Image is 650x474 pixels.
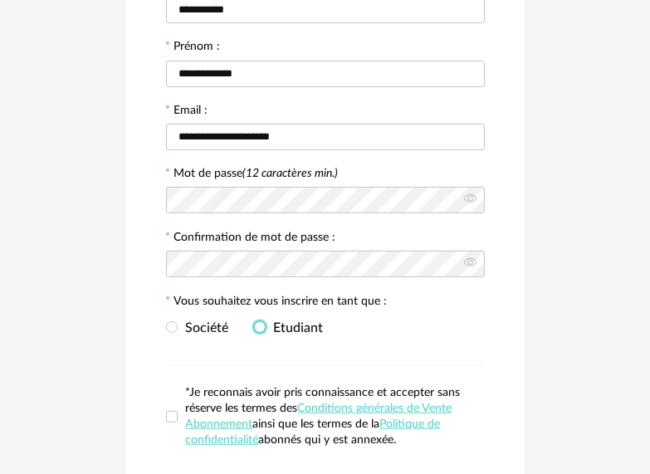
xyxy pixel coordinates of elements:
[166,232,336,247] label: Confirmation de mot de passe :
[166,41,221,56] label: Prénom :
[186,418,441,446] a: Politique de confidentialité
[266,321,324,335] span: Etudiant
[243,168,339,179] i: (12 caractères min.)
[186,387,461,446] span: *Je reconnais avoir pris connaissance et accepter sans réserve les termes des ainsi que les terme...
[166,296,388,310] label: Vous souhaitez vous inscrire en tant que :
[174,168,339,179] label: Mot de passe
[166,105,208,120] label: Email :
[186,403,452,430] a: Conditions générales de Vente Abonnement
[178,321,229,335] span: Société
